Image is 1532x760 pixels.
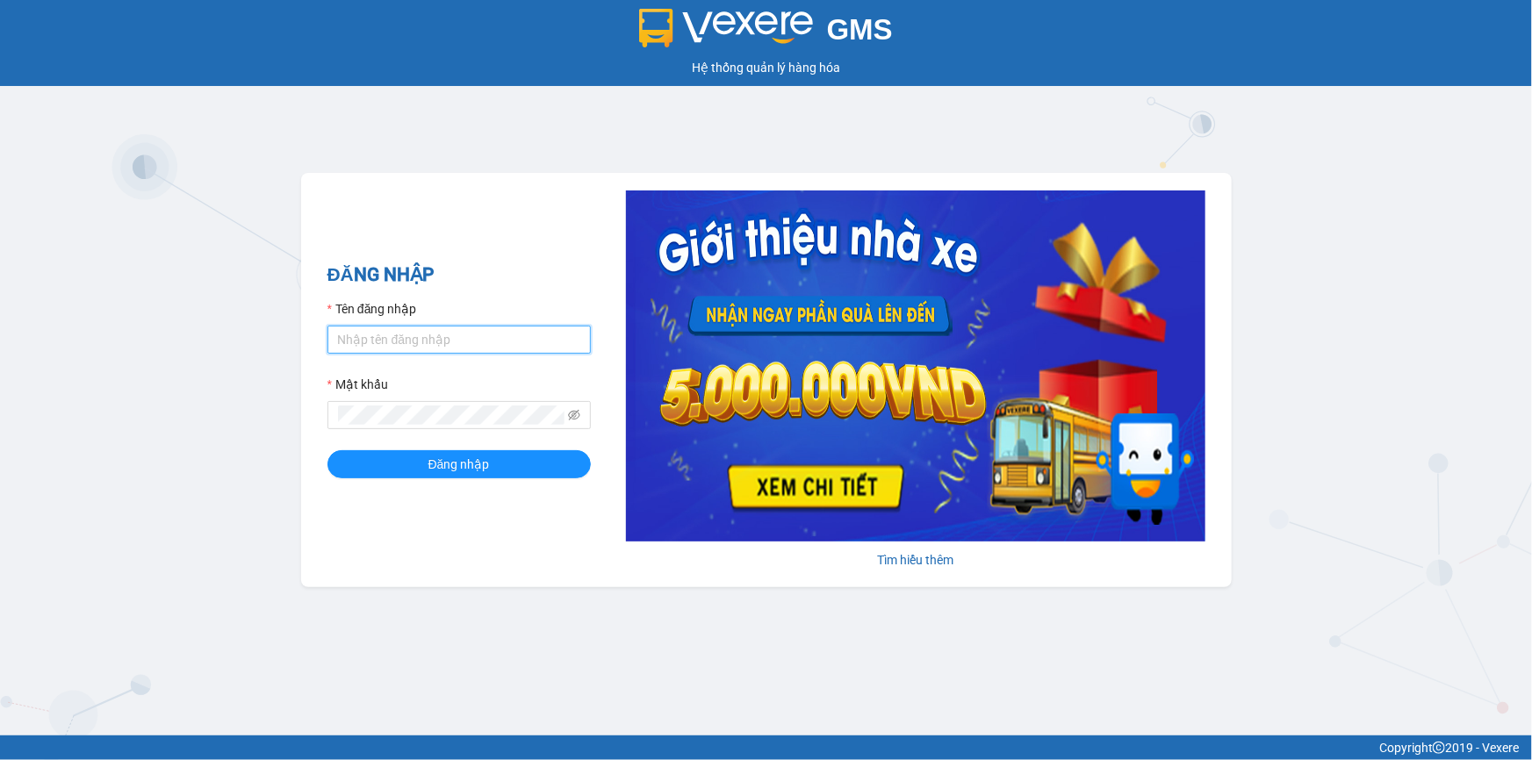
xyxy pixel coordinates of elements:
input: Mật khẩu [338,405,565,425]
button: Đăng nhập [327,450,591,478]
img: logo 2 [639,9,813,47]
h2: ĐĂNG NHẬP [327,261,591,290]
div: Tìm hiểu thêm [626,550,1205,570]
img: banner-0 [626,190,1205,541]
div: Copyright 2019 - Vexere [13,738,1519,757]
label: Mật khẩu [327,375,388,394]
span: eye-invisible [568,409,580,421]
span: GMS [827,13,893,46]
label: Tên đăng nhập [327,299,417,319]
span: Đăng nhập [428,455,490,474]
span: copyright [1433,742,1445,754]
a: GMS [639,26,893,40]
div: Hệ thống quản lý hàng hóa [4,58,1528,77]
input: Tên đăng nhập [327,326,591,354]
